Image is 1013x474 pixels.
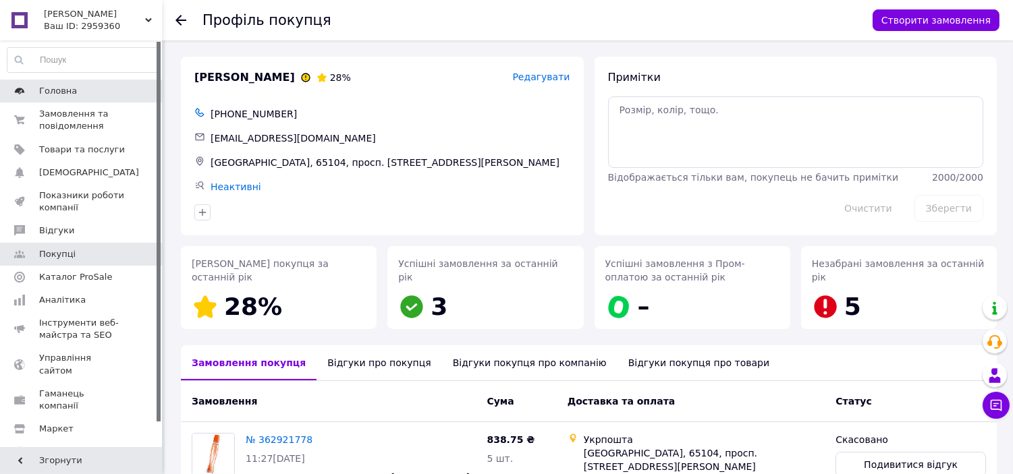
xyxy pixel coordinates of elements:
span: [PERSON_NAME] [194,70,295,86]
span: – [638,293,650,320]
span: 2000 / 2000 [932,172,983,183]
div: Відгуки покупця про товари [618,345,780,380]
span: Інструменти веб-майстра та SEO [39,317,125,341]
span: Глорія [44,8,145,20]
input: Пошук [7,48,159,72]
h1: Профіль покупця [202,12,331,28]
span: Управління сайтом [39,352,125,376]
span: [DEMOGRAPHIC_DATA] [39,167,139,179]
span: Подивитися відгук [864,458,958,471]
button: Чат з покупцем [983,392,1010,419]
span: Налаштування [39,446,108,458]
span: Каталог ProSale [39,271,112,283]
span: 28% [224,293,282,320]
div: Ваш ID: 2959360 [44,20,162,32]
span: Замовлення та повідомлення [39,108,125,132]
span: 28% [330,72,351,83]
div: Замовлення покупця [181,345,317,380]
a: № 362921778 [246,434,312,445]
span: [EMAIL_ADDRESS][DOMAIN_NAME] [211,133,376,144]
span: Відображається тільки вам, покупець не бачить примітки [608,172,899,183]
span: Головна [39,85,77,97]
span: Успішні замовлення з Пром-оплатою за останній рік [605,258,745,283]
span: Маркет [39,423,74,435]
div: [PHONE_NUMBER] [208,105,573,123]
span: Товари та послуги [39,144,125,156]
span: Успішні замовлення за останній рік [398,258,557,283]
span: 838.75 ₴ [487,434,535,445]
span: 5 [844,293,861,320]
span: Аналітика [39,294,86,306]
span: Відгуки [39,225,74,237]
span: Незабрані замовлення за останній рік [812,258,985,283]
span: 3 [431,293,447,320]
span: Примітки [608,71,661,84]
span: 11:27[DATE] [246,453,305,464]
span: 5 шт. [487,453,513,464]
button: Створити замовлення [873,9,1000,31]
span: Замовлення [192,396,257,407]
span: Покупці [39,248,76,260]
div: Відгуки про покупця [317,345,441,380]
div: Повернутися назад [175,13,186,27]
span: Доставка та оплата [568,396,676,407]
a: Неактивні [211,181,261,192]
span: Гаманець компанії [39,388,125,412]
div: Відгуки покупця про компанію [442,345,618,380]
div: [GEOGRAPHIC_DATA], 65104, просп. [STREET_ADDRESS][PERSON_NAME] [584,446,825,473]
span: Показники роботи компанії [39,189,125,214]
div: Укрпошта [584,433,825,446]
span: [PERSON_NAME] покупця за останній рік [192,258,329,283]
span: Статус [836,396,871,407]
div: [GEOGRAPHIC_DATA], 65104, просп. [STREET_ADDRESS][PERSON_NAME] [208,153,573,172]
div: Скасовано [836,433,986,446]
span: Редагувати [512,71,570,82]
span: Cума [487,396,514,407]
